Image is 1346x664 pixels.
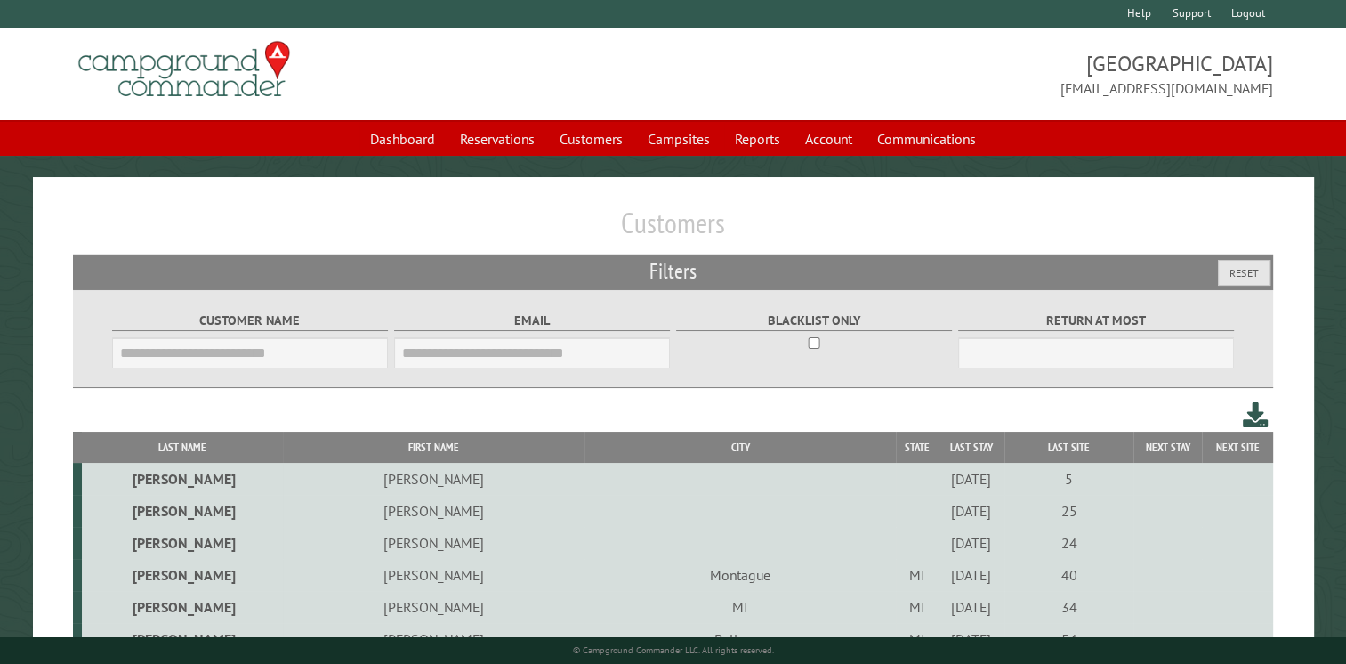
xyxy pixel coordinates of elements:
[73,255,1273,288] h2: Filters
[1004,623,1133,655] td: 54
[724,122,791,156] a: Reports
[1004,463,1133,495] td: 5
[896,623,939,655] td: MI
[1004,495,1133,527] td: 25
[283,432,584,463] th: First Name
[939,432,1004,463] th: Last Stay
[73,206,1273,255] h1: Customers
[283,559,584,591] td: [PERSON_NAME]
[1218,260,1270,286] button: Reset
[73,35,295,104] img: Campground Commander
[896,591,939,623] td: MI
[283,591,584,623] td: [PERSON_NAME]
[359,122,446,156] a: Dashboard
[1202,432,1273,463] th: Next Site
[573,644,774,656] small: © Campground Commander LLC. All rights reserved.
[394,311,671,331] label: Email
[283,527,584,559] td: [PERSON_NAME]
[958,311,1235,331] label: Return at most
[941,566,1002,584] div: [DATE]
[676,311,953,331] label: Blacklist only
[82,432,283,463] th: Last Name
[584,591,896,623] td: MI
[1133,432,1202,463] th: Next Stay
[82,495,283,527] td: [PERSON_NAME]
[637,122,721,156] a: Campsites
[449,122,545,156] a: Reservations
[584,432,896,463] th: City
[673,49,1274,99] span: [GEOGRAPHIC_DATA] [EMAIL_ADDRESS][DOMAIN_NAME]
[283,495,584,527] td: [PERSON_NAME]
[112,311,389,331] label: Customer Name
[82,527,283,559] td: [PERSON_NAME]
[82,591,283,623] td: [PERSON_NAME]
[941,534,1002,552] div: [DATE]
[82,463,283,495] td: [PERSON_NAME]
[866,122,987,156] a: Communications
[283,623,584,655] td: [PERSON_NAME]
[82,559,283,591] td: [PERSON_NAME]
[549,122,633,156] a: Customers
[896,559,939,591] td: MI
[1004,527,1133,559] td: 24
[584,623,896,655] td: Bellevue
[941,470,1002,488] div: [DATE]
[896,432,939,463] th: State
[1004,559,1133,591] td: 40
[283,463,584,495] td: [PERSON_NAME]
[82,623,283,655] td: [PERSON_NAME]
[1004,432,1133,463] th: Last Site
[941,598,1002,616] div: [DATE]
[1004,591,1133,623] td: 34
[584,559,896,591] td: Montague
[941,502,1002,520] div: [DATE]
[941,630,1002,648] div: [DATE]
[1243,399,1269,432] a: Download this customer list (.csv)
[794,122,863,156] a: Account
